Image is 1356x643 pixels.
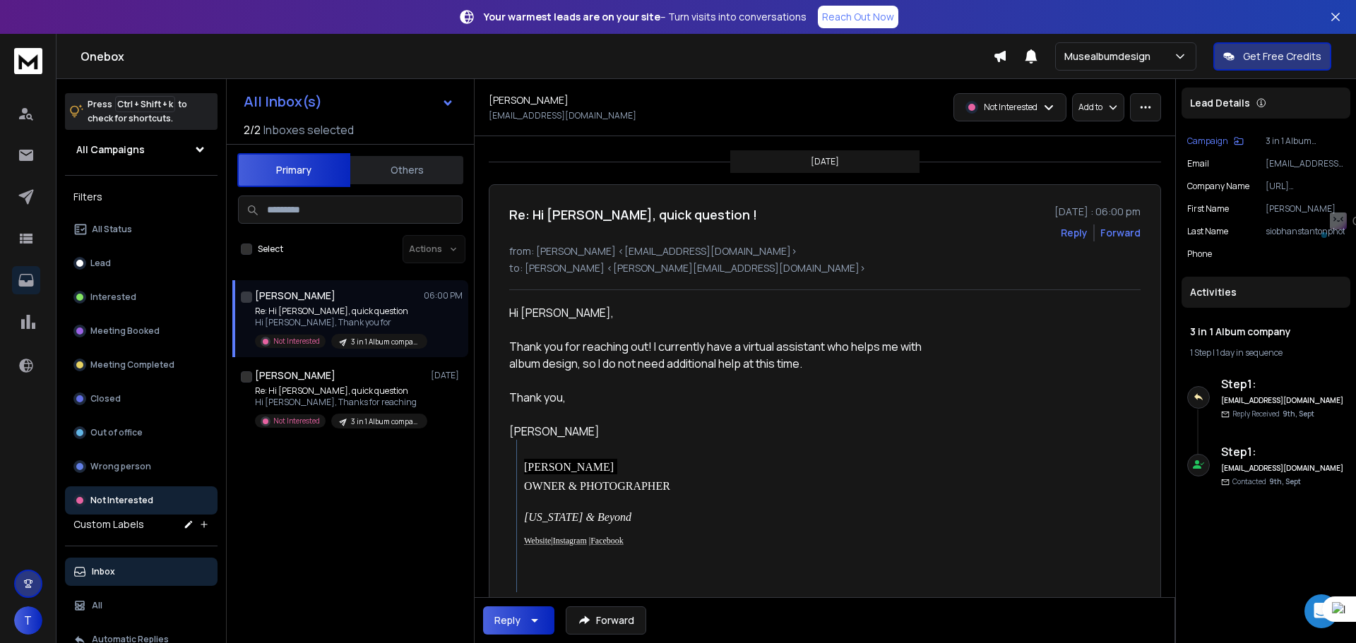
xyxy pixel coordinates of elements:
[14,606,42,635] button: T
[65,351,218,379] button: Meeting Completed
[76,143,145,157] h1: All Campaigns
[1100,226,1141,240] div: Forward
[263,121,354,138] h3: Inboxes selected
[524,536,551,546] span: Website
[90,258,111,269] p: Lead
[1232,476,1301,487] p: Contacted
[1266,203,1345,215] p: [PERSON_NAME]
[88,97,187,126] p: Press to check for shortcuts.
[1190,347,1342,359] div: |
[1232,409,1314,419] p: Reply Received
[811,156,839,167] p: [DATE]
[509,423,922,440] div: [PERSON_NAME]
[65,385,218,413] button: Closed
[65,249,218,277] button: Lead
[509,205,757,224] h1: Re: Hi [PERSON_NAME], quick question !
[1283,409,1314,419] span: 9th, Sept
[1187,248,1212,260] p: Phone
[1221,375,1345,392] h6: Step 1 :
[1266,181,1345,192] p: [URL][DOMAIN_NAME]
[590,534,624,546] a: Facebook
[1182,277,1350,308] div: Activities
[65,558,218,586] button: Inbox
[273,336,320,347] p: Not Interested
[92,600,102,611] p: All
[65,419,218,447] button: Out of office
[566,606,646,635] button: Forward
[489,110,636,121] p: [EMAIL_ADDRESS][DOMAIN_NAME]
[524,480,670,492] font: OWNER & PHOTOGRAPHER
[232,88,465,116] button: All Inbox(s)
[90,495,153,506] p: Not Interested
[431,370,463,381] p: [DATE]
[1216,347,1283,359] span: 1 day in sequence
[509,244,1141,258] p: from: [PERSON_NAME] <[EMAIL_ADDRESS][DOMAIN_NAME]>
[822,10,894,24] p: Reach Out Now
[1187,181,1249,192] p: Company Name
[1187,226,1228,237] p: Last Name
[1266,136,1345,147] p: 3 in 1 Album company
[14,48,42,74] img: logo
[1061,226,1088,240] button: Reply
[237,153,350,187] button: Primary
[90,292,136,303] p: Interested
[65,486,218,515] button: Not Interested
[90,359,174,371] p: Meeting Completed
[1221,463,1345,474] h6: [EMAIL_ADDRESS][DOMAIN_NAME]
[509,304,922,321] div: Hi [PERSON_NAME],
[73,517,144,531] h3: Custom Labels
[509,261,1141,275] p: to: [PERSON_NAME] <[PERSON_NAME][EMAIL_ADDRESS][DOMAIN_NAME]>
[1187,203,1229,215] p: First Name
[1064,49,1156,64] p: Musealbumdesign
[90,393,121,404] p: Closed
[1187,158,1209,169] p: Email
[115,96,175,112] span: Ctrl + Shift + k
[424,290,463,301] p: 06:00 PM
[818,6,898,28] a: Reach Out Now
[273,416,320,426] p: Not Interested
[244,121,261,138] span: 2 / 2
[1190,96,1250,110] p: Lead Details
[92,566,115,577] p: Inbox
[1078,102,1102,113] p: Add to
[65,317,218,345] button: Meeting Booked
[90,325,160,337] p: Meeting Booked
[255,306,424,317] p: Re: Hi [PERSON_NAME], quick question
[489,93,569,107] h1: [PERSON_NAME]
[509,389,922,406] div: Thank you,
[553,536,587,546] span: Instagram
[65,187,218,207] h3: Filters
[92,224,132,235] p: All Status
[1266,226,1345,237] p: siobhanstantonphotography
[524,461,614,473] font: [PERSON_NAME]
[984,102,1037,113] p: Not Interested
[1213,42,1331,71] button: Get Free Credits
[1187,136,1244,147] button: Campaign
[255,368,335,383] h1: [PERSON_NAME]
[351,337,419,347] p: 3 in 1 Album company
[1221,443,1345,460] h6: Step 1 :
[509,338,922,372] div: Thank you for reaching out! I currently have a virtual assistant who helps me with album design, ...
[1304,594,1338,628] div: Open Intercom Messenger
[1266,158,1345,169] p: [EMAIL_ADDRESS][DOMAIN_NAME]
[1221,395,1345,406] h6: [EMAIL_ADDRESS][DOMAIN_NAME]
[244,95,322,109] h1: All Inbox(s)
[1243,49,1321,64] p: Get Free Credits
[351,416,419,427] p: 3 in 1 Album company
[65,136,218,164] button: All Campaigns
[255,289,335,303] h1: [PERSON_NAME]
[255,397,424,408] p: Hi [PERSON_NAME], Thanks for reaching
[81,48,993,65] h1: Onebox
[551,536,552,546] span: |
[90,461,151,472] p: Wrong person
[1269,476,1301,486] span: 9th, Sept
[350,155,463,186] button: Others
[590,536,624,546] span: Facebook
[483,606,554,635] button: Reply
[1187,136,1228,147] p: Campaign
[484,10,660,23] strong: Your warmest leads are on your site
[65,283,218,311] button: Interested
[65,215,218,244] button: All Status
